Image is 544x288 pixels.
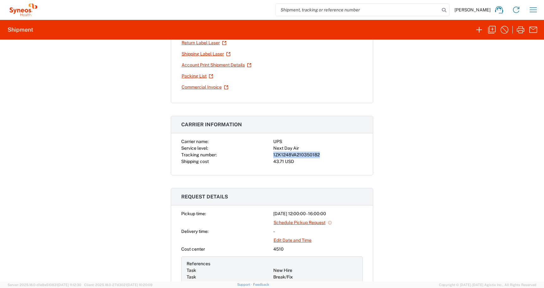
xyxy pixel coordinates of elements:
[273,217,332,228] a: Schedule Pickup Request
[181,247,205,252] span: Cost center
[273,158,363,165] div: 43.71 USD
[439,282,536,288] span: Copyright © [DATE]-[DATE] Agistix Inc., All Rights Reserved
[237,283,253,286] a: Support
[181,194,228,200] span: Request details
[84,283,152,287] span: Client: 2025.18.0-27d3021
[181,59,252,71] a: Account Print Shipment Details
[273,152,363,158] div: 1ZK1248VA210350182
[181,122,242,128] span: Carrier information
[181,82,229,93] a: Commercial Invoice
[187,274,271,280] div: Task
[181,146,208,151] span: Service level:
[187,261,210,266] span: References
[181,37,227,48] a: Return Label Laser
[273,210,363,217] div: [DATE] 12:00:00 - 16:00:00
[181,152,217,157] span: Tracking number:
[187,267,271,274] div: Task
[273,235,312,246] a: Edit Date and Time
[273,145,363,152] div: Next Day Air
[8,283,81,287] span: Server: 2025.18.0-d1e9a510831
[181,211,206,216] span: Pickup time:
[127,283,152,287] span: [DATE] 10:20:09
[8,26,33,34] h2: Shipment
[181,48,231,59] a: Shipping Label Laser
[273,138,363,145] div: UPS
[181,139,208,144] span: Carrier name:
[273,246,363,253] div: 4510
[273,267,357,274] div: New Hire
[181,71,213,82] a: Packing List
[181,159,209,164] span: Shipping cost
[273,274,357,280] div: Break/Fix
[187,280,271,287] div: Project Number
[58,283,81,287] span: [DATE] 11:12:30
[276,4,440,16] input: Shipment, tracking or reference number
[181,229,208,234] span: Delivery time:
[454,7,491,13] span: [PERSON_NAME]
[253,283,269,286] a: Feedback
[273,228,363,235] div: -
[273,280,357,287] div: 4510 DEPARTMENTAL EXPENSE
